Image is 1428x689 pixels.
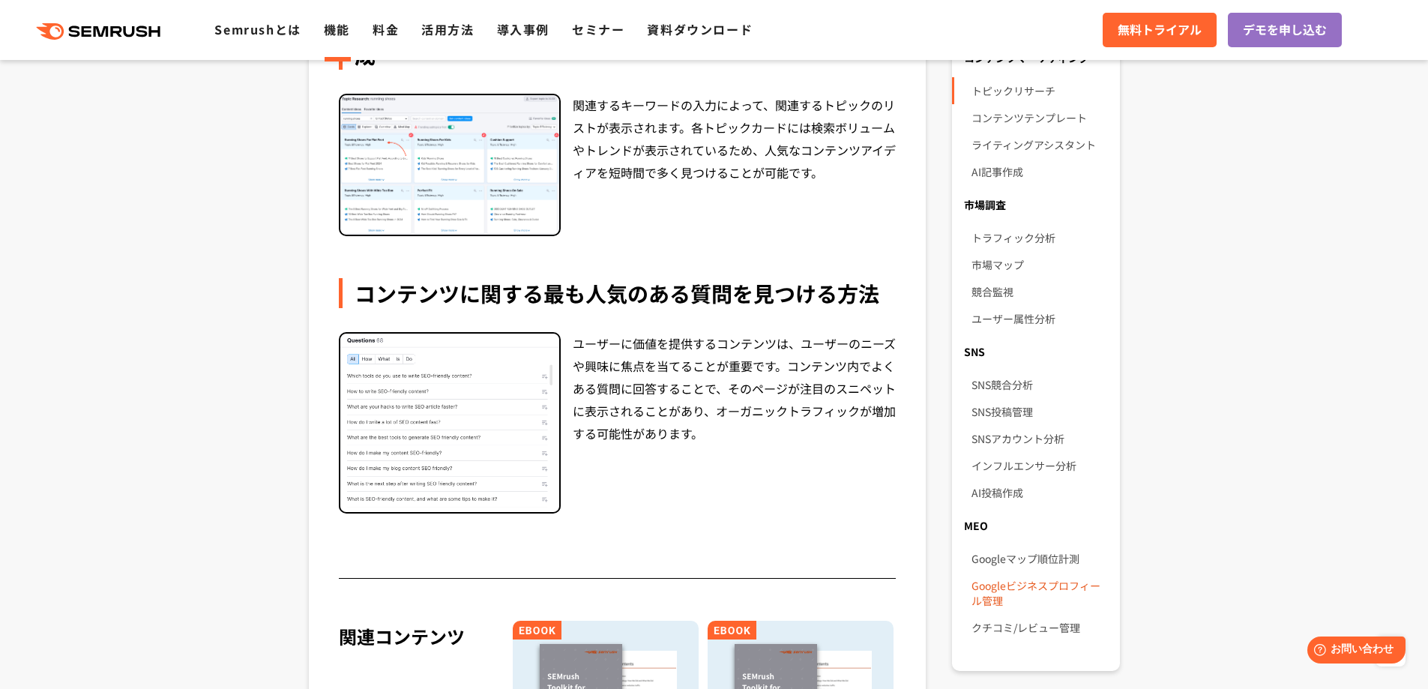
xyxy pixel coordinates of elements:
[421,20,474,38] a: 活用方法
[373,20,399,38] a: 料金
[573,94,897,236] div: 関連するキーワードの入力によって、関連するトピックのリストが表示されます。各トピックカードには検索ボリュームやトレンドが表示されているため、人気なコンテンツアイディアを短時間で多く見つけることが...
[214,20,301,38] a: Semrushとは
[971,425,1107,452] a: SNSアカウント分析
[971,224,1107,251] a: トラフィック分析
[1103,13,1217,47] a: 無料トライアル
[971,614,1107,641] a: クチコミ/レビュー管理
[971,131,1107,158] a: ライティングアシスタント
[1118,20,1202,40] span: 無料トライアル
[971,77,1107,104] a: トピックリサーチ
[971,452,1107,479] a: インフルエンサー分析
[339,278,897,308] div: コンテンツに関する最も人気のある質問を見つける方法
[340,334,559,512] img: コンテンツに関する最も人気のある質問を見つける方法
[647,20,753,38] a: 資料ダウンロード
[971,104,1107,131] a: コンテンツテンプレート
[573,332,897,514] div: ユーザーに価値を提供するコンテンツは、ユーザーのニーズや興味に焦点を当てることが重要です。コンテンツ内でよくある質問に回答することで、そのページが注目のスニペットに表示されることがあり、オーガニ...
[971,398,1107,425] a: SNS投稿管理
[971,371,1107,398] a: SNS競合分析
[971,305,1107,332] a: ユーザー属性分析
[1295,631,1412,673] iframe: Help widget launcher
[952,512,1119,539] div: MEO
[1228,13,1342,47] a: デモを申し込む
[497,20,549,38] a: 導入事例
[971,251,1107,278] a: 市場マップ
[340,95,559,235] img: 1分で何百ものコンテンツのアイデアを生成
[952,338,1119,365] div: SNS
[971,158,1107,185] a: AI記事作成
[971,572,1107,614] a: Googleビジネスプロフィール管理
[971,545,1107,572] a: Googleマップ順位計測
[952,191,1119,218] div: 市場調査
[324,20,350,38] a: 機能
[572,20,624,38] a: セミナー
[971,479,1107,506] a: AI投稿作成
[971,278,1107,305] a: 競合監視
[1243,20,1327,40] span: デモを申し込む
